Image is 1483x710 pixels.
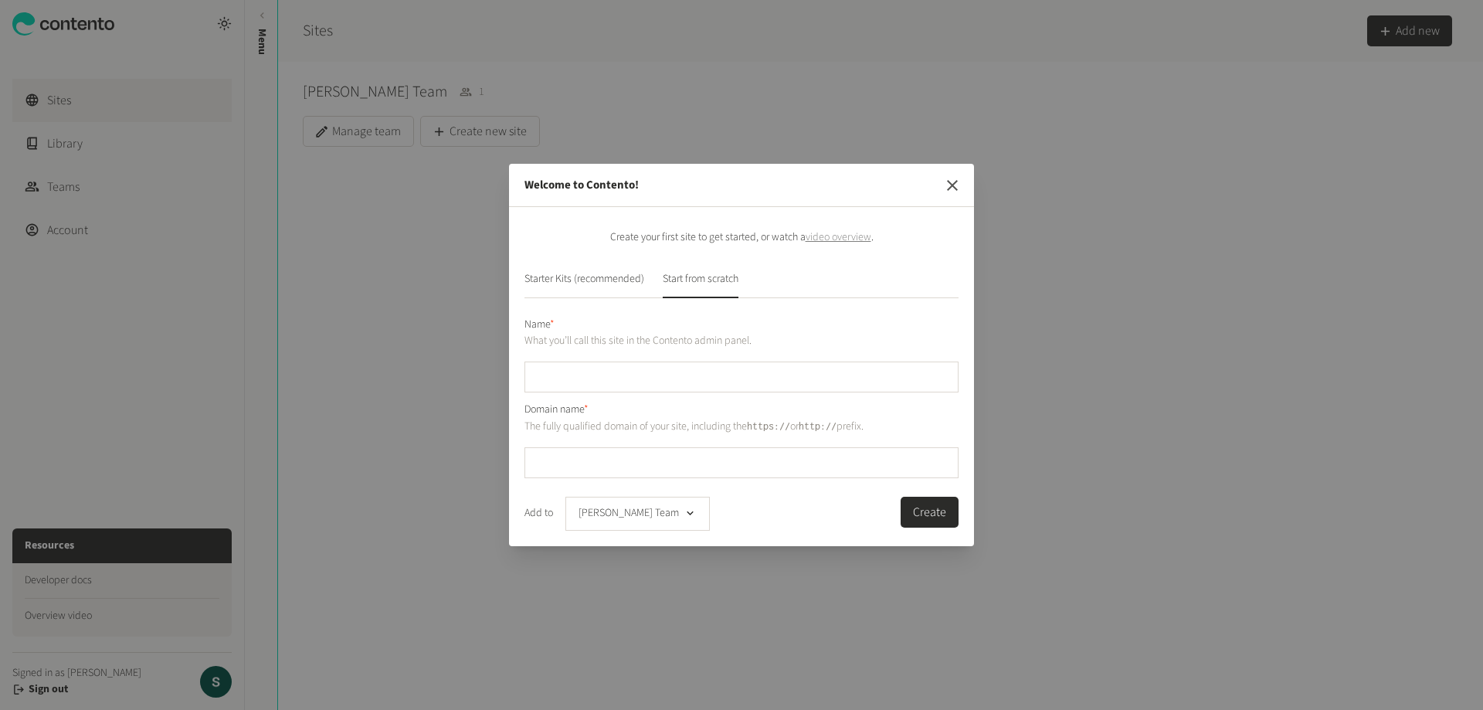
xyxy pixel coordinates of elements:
button: Create [901,497,959,528]
label: Name [524,317,555,333]
button: Starter Kits (recommended) [524,271,644,298]
label: Add to [524,505,553,521]
button: Start from scratch [663,271,738,298]
code: http:// [799,420,837,432]
p: Create your first site to get started, or watch a . [524,229,959,246]
label: Domain name [524,402,589,418]
code: https:// [747,420,790,432]
button: [PERSON_NAME] Team [565,497,710,531]
p: The fully qualified domain of your site, including the or prefix. [524,418,959,435]
h2: Welcome to Contento! [524,177,639,195]
p: What you’ll call this site in the Contento admin panel. [524,333,959,349]
a: video overview [806,229,871,245]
